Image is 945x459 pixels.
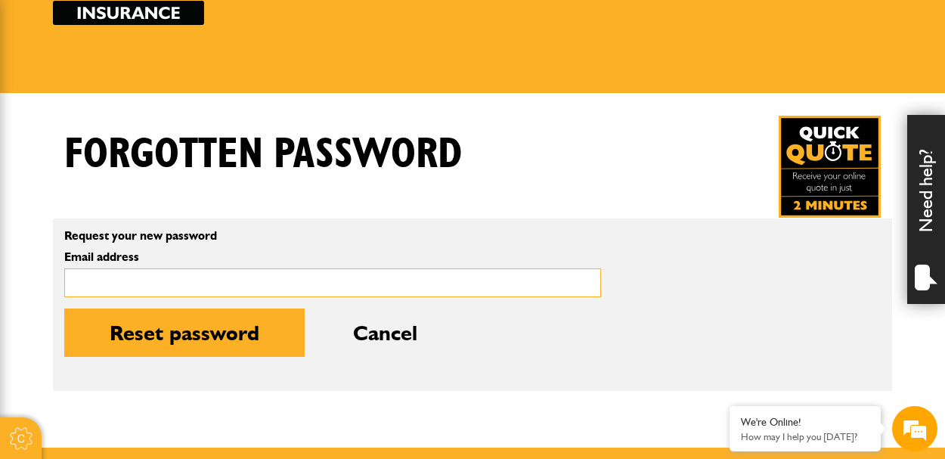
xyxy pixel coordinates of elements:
[64,309,305,357] button: Reset password
[779,116,881,218] a: Get your insurance quote in just 2-minutes
[64,230,601,242] p: Request your new password
[779,116,881,218] img: Quick Quote
[741,416,869,429] div: We're Online!
[64,129,462,180] h1: Forgotten password
[907,115,945,304] div: Need help?
[64,251,601,263] label: Email address
[308,309,463,357] button: Cancel
[741,431,869,442] p: How may I help you today?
